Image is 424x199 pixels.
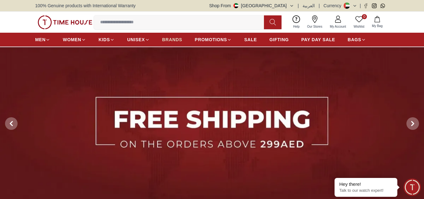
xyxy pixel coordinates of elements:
a: BRANDS [162,34,182,45]
a: KIDS [99,34,115,45]
div: Chat Widget [404,179,421,196]
a: Help [289,14,303,30]
span: MEN [35,36,46,43]
a: PROMOTIONS [195,34,232,45]
a: UNISEX [127,34,149,45]
a: GIFTING [269,34,289,45]
button: العربية [303,3,315,9]
span: My Account [327,24,349,29]
span: Our Stores [305,24,325,29]
span: PAY DAY SALE [301,36,335,43]
span: | [319,3,320,9]
span: 100% Genuine products with International Warranty [35,3,136,9]
span: BAGS [348,36,361,43]
img: ... [38,15,92,29]
span: WOMEN [63,36,81,43]
span: | [298,3,299,9]
a: Whatsapp [380,3,385,8]
button: Shop From[GEOGRAPHIC_DATA] [209,3,294,9]
a: WOMEN [63,34,86,45]
a: Facebook [363,3,368,8]
a: 0Wishlist [350,14,368,30]
span: KIDS [99,36,110,43]
span: BRANDS [162,36,182,43]
a: SALE [244,34,257,45]
div: Currency [324,3,344,9]
span: Help [291,24,302,29]
span: My Bag [369,24,385,28]
div: Hey there! [339,181,393,187]
span: | [360,3,361,9]
span: SALE [244,36,257,43]
a: BAGS [348,34,366,45]
a: MEN [35,34,50,45]
button: My Bag [368,15,386,30]
span: PROMOTIONS [195,36,227,43]
a: PAY DAY SALE [301,34,335,45]
span: Wishlist [351,24,367,29]
a: Our Stores [303,14,326,30]
p: Talk to our watch expert! [339,188,393,193]
span: UNISEX [127,36,145,43]
img: United Arab Emirates [233,3,239,8]
a: Instagram [372,3,377,8]
span: 0 [362,14,367,19]
span: GIFTING [269,36,289,43]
